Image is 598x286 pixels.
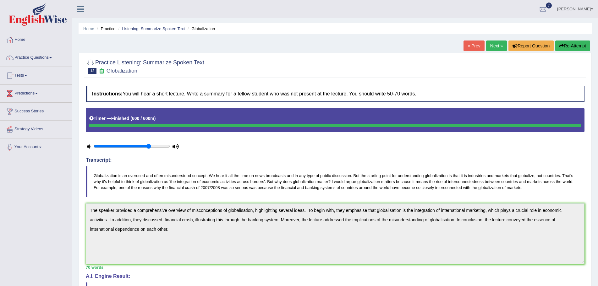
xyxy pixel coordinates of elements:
[0,31,72,47] a: Home
[107,68,137,74] small: Globalization
[0,67,72,83] a: Tests
[88,68,96,74] span: 12
[0,85,72,100] a: Predictions
[546,3,552,8] span: 7
[486,40,507,51] a: Next »
[86,264,584,270] div: 70 words
[92,91,123,96] b: Instructions:
[86,166,584,197] blockquote: Globalization is an overused and often misunderstood concept. We hear it all the time on news bro...
[508,40,554,51] button: Report Question
[132,116,154,121] b: 600 / 600m
[0,121,72,136] a: Strategy Videos
[0,49,72,65] a: Practice Questions
[186,26,215,32] li: Globalization
[122,26,185,31] a: Listening: Summarize Spoken Text
[89,116,156,121] h5: Timer —
[111,116,129,121] b: Finished
[86,273,584,279] h4: A.I. Engine Result:
[86,86,584,102] h4: You will hear a short lecture. Write a summary for a fellow student who was not present at the le...
[83,26,94,31] a: Home
[464,40,484,51] a: « Prev
[95,26,115,32] li: Practice
[0,103,72,118] a: Success Stories
[0,138,72,154] a: Your Account
[86,58,204,74] h2: Practice Listening: Summarize Spoken Text
[130,116,132,121] b: (
[98,68,105,74] small: Exam occurring question
[555,40,590,51] button: Re-Attempt
[154,116,156,121] b: )
[86,157,584,163] h4: Transcript:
